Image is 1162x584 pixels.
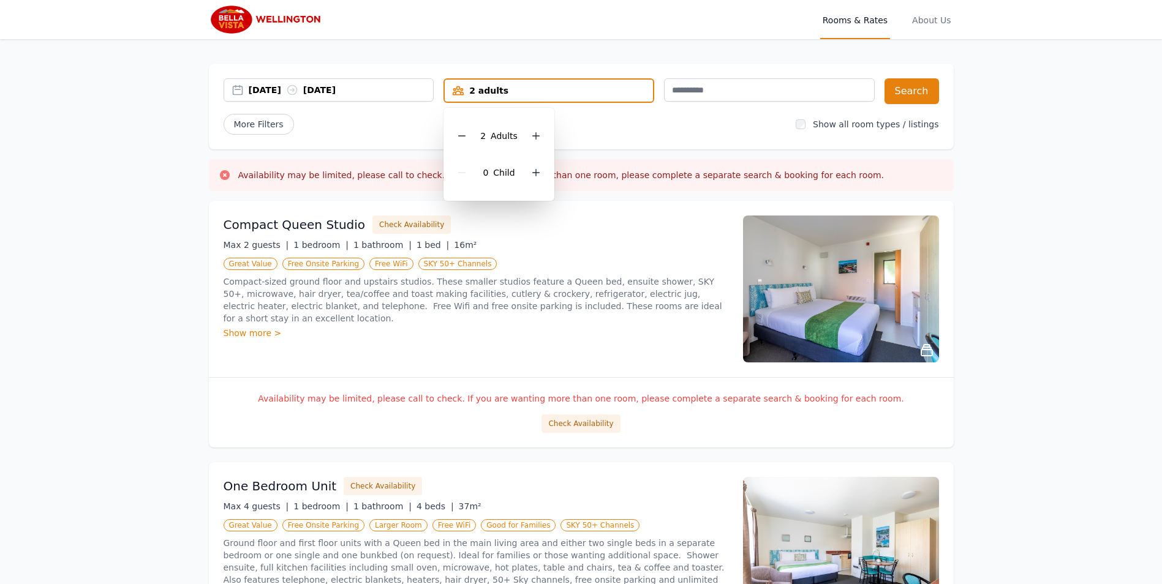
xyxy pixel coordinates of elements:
[481,519,556,531] span: Good for Families
[293,240,349,250] span: 1 bedroom |
[224,216,366,233] h3: Compact Queen Studio
[432,519,477,531] span: Free WiFi
[560,519,639,531] span: SKY 50+ Channels
[445,84,653,97] div: 2 adults
[224,519,277,531] span: Great Value
[454,240,477,250] span: 16m²
[369,519,428,531] span: Larger Room
[372,215,451,234] button: Check Availability
[224,477,337,495] h3: One Bedroom Unit
[417,240,449,250] span: 1 bed |
[493,168,515,178] span: Child
[293,501,349,511] span: 1 bedroom |
[209,5,327,34] img: Bella Vista Wellington
[224,327,728,339] div: Show more >
[344,477,422,495] button: Check Availability
[249,84,434,96] div: [DATE] [DATE]
[224,240,289,250] span: Max 2 guests |
[417,501,454,511] span: 4 beds |
[353,240,412,250] span: 1 bathroom |
[282,258,364,270] span: Free Onsite Parking
[224,275,728,324] p: Compact-sized ground floor and upstairs studios. These smaller studios feature a Queen bed, ensui...
[224,114,294,135] span: More Filters
[885,78,939,104] button: Search
[541,414,620,433] button: Check Availability
[224,258,277,270] span: Great Value
[238,169,885,181] h3: Availability may be limited, please call to check. If you are wanting more than one room, please ...
[224,501,289,511] span: Max 4 guests |
[813,119,938,129] label: Show all room types / listings
[369,258,413,270] span: Free WiFi
[282,519,364,531] span: Free Onsite Parking
[224,392,939,405] p: Availability may be limited, please call to check. If you are wanting more than one room, please ...
[480,131,486,141] span: 2
[483,168,488,178] span: 0
[491,131,518,141] span: Adult s
[418,258,497,270] span: SKY 50+ Channels
[459,501,481,511] span: 37m²
[353,501,412,511] span: 1 bathroom |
